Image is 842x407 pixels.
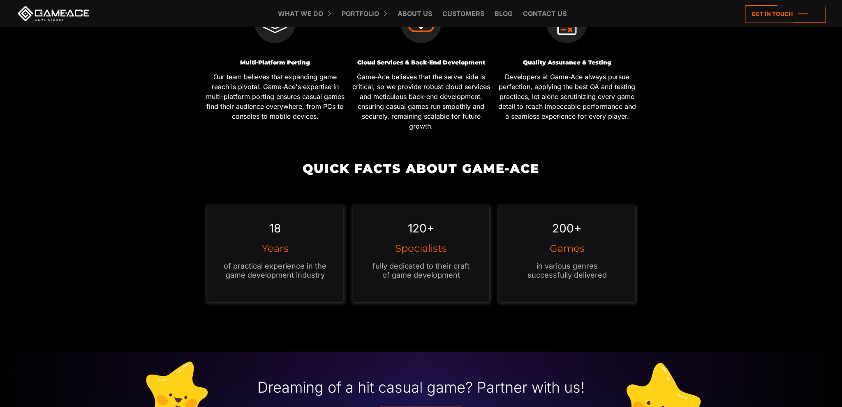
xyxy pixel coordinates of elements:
a: Get in touch [745,5,826,23]
em: 18 [269,221,281,235]
p: in various genres successfully delivered [515,262,619,280]
p: Our team believes that expanding game reach is pivotal. Game-Ace's expertise in multi-platform po... [205,72,345,121]
em: 200+ [552,221,582,235]
p: of practical experience in the game development industry [223,262,327,280]
h3: Quality Assurance & Testing [497,60,637,66]
h3: Multi-Platform Porting [205,60,345,66]
h3: Specialists [369,244,473,253]
h3: Games [515,244,619,253]
p: Developers at Game-Ace always pursue perfection, applying the best QA and testing practices, let ... [497,72,637,121]
em: 120+ [408,221,435,235]
h3: Cloud Services & Back-End Development [351,60,491,66]
h3: Years [223,244,327,253]
p: Game-Ace believes that the server side is critical, so we provide robust cloud services and metic... [351,72,491,131]
h2: Quick Facts about Game-Ace [202,162,640,175]
p: fully dedicated to their craft of game development [369,262,473,280]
